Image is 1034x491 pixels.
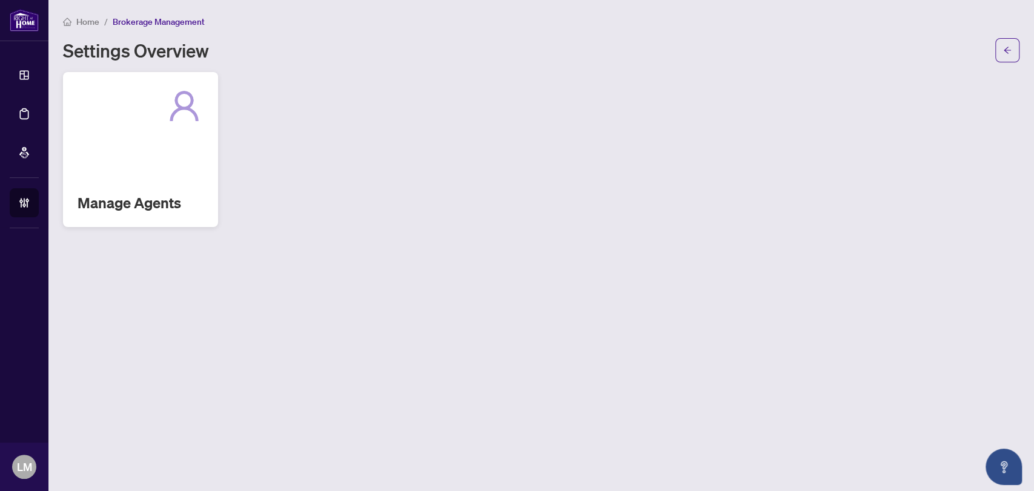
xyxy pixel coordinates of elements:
span: home [63,18,71,26]
span: Brokerage Management [113,16,205,27]
span: LM [17,458,32,475]
button: Open asap [986,449,1022,485]
h2: Manage Agents [78,193,204,213]
span: Home [76,16,99,27]
h1: Settings Overview [63,41,209,60]
li: / [104,15,108,28]
img: logo [10,9,39,31]
span: arrow-left [1003,46,1012,54]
